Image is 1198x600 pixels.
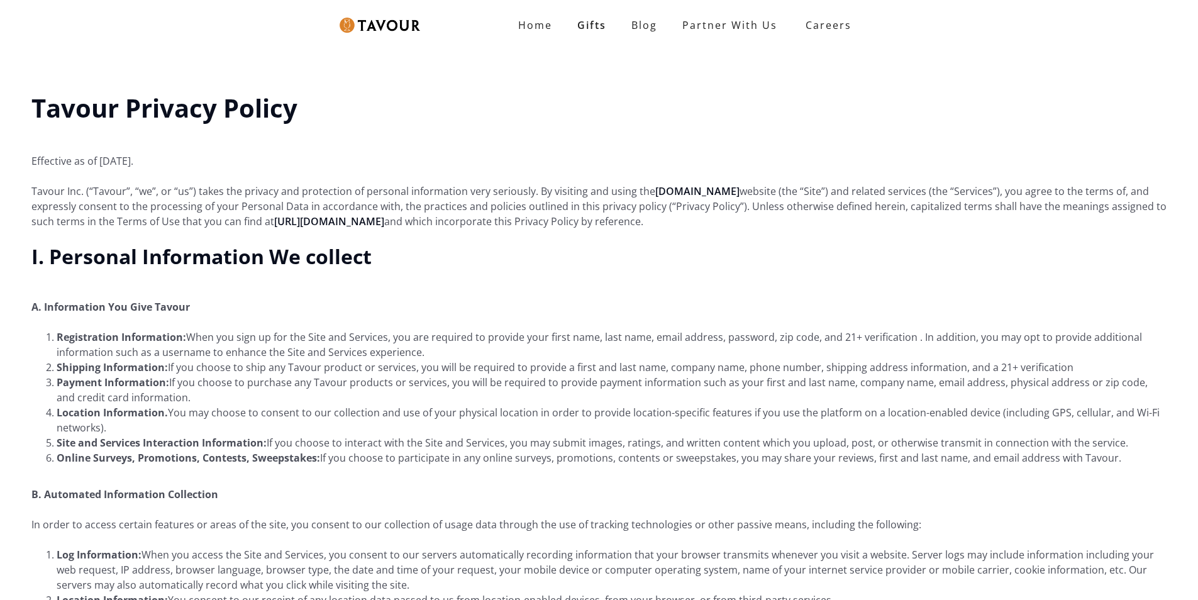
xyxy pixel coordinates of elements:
strong: Careers [806,13,851,38]
a: [URL][DOMAIN_NAME] [274,214,384,228]
strong: Site and Services Interaction Information: [57,436,267,450]
p: Tavour Inc. (“Tavour”, “we”, or “us”) takes the privacy and protection of personal information ve... [31,184,1167,229]
strong: Home [518,18,552,32]
strong: A. Information You Give Tavour [31,300,190,314]
a: Careers [790,8,861,43]
p: Effective as of [DATE]. [31,138,1167,169]
li: If you choose to ship any Tavour product or services, you will be required to provide a first and... [57,360,1167,375]
li: You may choose to consent to our collection and use of your physical location in order to provide... [57,405,1167,435]
strong: Payment Information: [57,375,169,389]
strong: Shipping Information: [57,360,168,374]
a: Gifts [565,13,619,38]
li: When you access the Site and Services, you consent to our servers automatically recording informa... [57,547,1167,592]
strong: Location Information. [57,406,168,419]
strong: Tavour Privacy Policy [31,91,297,125]
li: If you choose to participate in any online surveys, promotions, contents or sweepstakes, you may ... [57,450,1167,465]
strong: I. Personal Information We collect [31,243,372,270]
a: [DOMAIN_NAME] [655,184,740,198]
a: Partner With Us [670,13,790,38]
a: Blog [619,13,670,38]
li: If you choose to purchase any Tavour products or services, you will be required to provide paymen... [57,375,1167,405]
li: If you choose to interact with the Site and Services, you may submit images, ratings, and written... [57,435,1167,450]
a: Home [506,13,565,38]
strong: Online Surveys, Promotions, Contests, Sweepstakes: [57,451,320,465]
p: In order to access certain features or areas of the site, you consent to our collection of usage ... [31,517,1167,532]
strong: B. Automated Information Collection [31,487,218,501]
strong: Log Information: [57,548,141,562]
li: When you sign up for the Site and Services, you are required to provide your first name, last nam... [57,330,1167,360]
strong: Registration Information: [57,330,186,344]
